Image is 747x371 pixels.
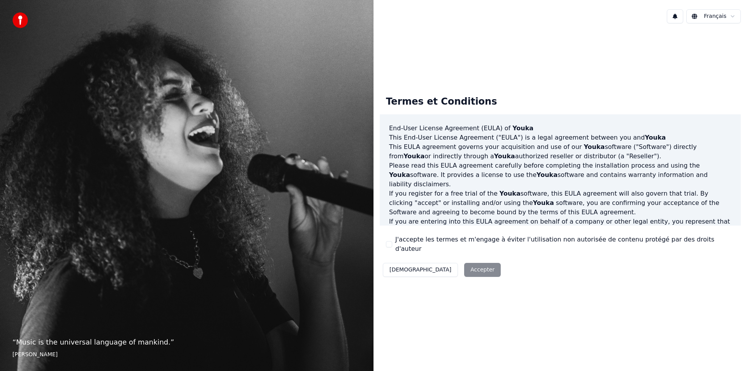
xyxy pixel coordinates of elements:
span: Youka [533,199,554,206]
span: Youka [537,171,558,178]
p: If you are entering into this EULA agreement on behalf of a company or other legal entity, you re... [389,217,731,254]
div: Termes et Conditions [380,89,503,114]
span: Youka [494,152,515,160]
p: Please read this EULA agreement carefully before completing the installation process and using th... [389,161,731,189]
p: This End-User License Agreement ("EULA") is a legal agreement between you and [389,133,731,142]
span: Youka [500,190,521,197]
footer: [PERSON_NAME] [12,351,361,359]
p: If you register for a free trial of the software, this EULA agreement will also govern that trial... [389,189,731,217]
span: Youka [584,143,605,150]
p: “ Music is the universal language of mankind. ” [12,337,361,348]
p: This EULA agreement governs your acquisition and use of our software ("Software") directly from o... [389,142,731,161]
span: Youka [645,134,666,141]
button: [DEMOGRAPHIC_DATA] [383,263,458,277]
h3: End-User License Agreement (EULA) of [389,124,731,133]
span: Youka [512,124,533,132]
span: Youka [403,152,424,160]
span: Youka [389,171,410,178]
label: J'accepte les termes et m'engage à éviter l'utilisation non autorisée de contenu protégé par des ... [395,235,735,254]
img: youka [12,12,28,28]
